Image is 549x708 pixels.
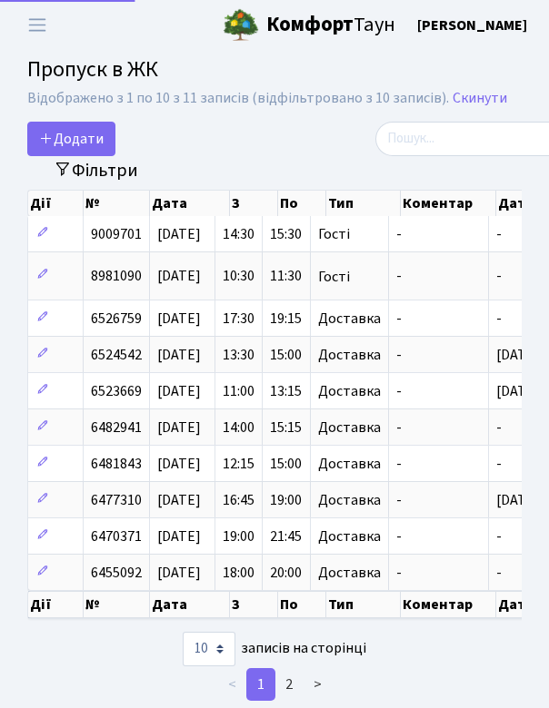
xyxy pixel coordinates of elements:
[326,191,401,216] th: Тип
[223,563,255,583] span: 18:00
[157,309,201,329] span: [DATE]
[157,454,201,474] span: [DATE]
[396,381,402,401] span: -
[223,224,255,244] span: 14:30
[318,270,350,284] span: Гості
[223,345,255,365] span: 13:30
[91,381,142,401] span: 6523669
[223,309,255,329] span: 17:30
[396,490,402,510] span: -
[91,224,142,244] span: 9009701
[223,454,255,474] span: 12:15
[91,563,142,583] span: 6455092
[157,224,201,244] span: [DATE]
[496,454,502,474] span: -
[396,418,402,438] span: -
[150,591,231,618] th: Дата
[91,526,142,546] span: 6470371
[157,563,201,583] span: [DATE]
[27,54,158,85] span: Пропуск в ЖК
[84,591,150,618] th: №
[157,490,201,510] span: [DATE]
[396,454,402,474] span: -
[303,668,333,701] a: >
[270,526,302,546] span: 21:45
[270,563,302,583] span: 20:00
[318,493,381,507] span: Доставка
[318,457,381,471] span: Доставка
[91,345,142,365] span: 6524542
[326,591,401,618] th: Тип
[91,454,142,474] span: 6481843
[417,15,527,35] b: [PERSON_NAME]
[157,418,201,438] span: [DATE]
[42,156,150,184] button: Переключити фільтри
[318,348,381,362] span: Доставка
[27,122,115,156] a: Додати
[27,90,449,107] div: Відображено з 1 по 10 з 11 записів (відфільтровано з 10 записів).
[453,90,507,107] a: Скинути
[396,309,402,329] span: -
[417,15,527,36] a: [PERSON_NAME]
[396,345,402,365] span: -
[230,591,278,618] th: З
[318,384,381,398] span: Доставка
[223,418,255,438] span: 14:00
[270,309,302,329] span: 19:15
[91,490,142,510] span: 6477310
[270,490,302,510] span: 19:00
[318,227,350,241] span: Гості
[91,309,142,329] span: 6526759
[223,267,255,287] span: 10:30
[270,224,302,244] span: 15:30
[396,526,402,546] span: -
[396,563,402,583] span: -
[91,267,142,287] span: 8981090
[28,191,84,216] th: Дії
[183,632,366,666] label: записів на сторінці
[223,490,255,510] span: 16:45
[150,191,231,216] th: Дата
[246,668,275,701] a: 1
[496,309,502,329] span: -
[496,526,502,546] span: -
[496,224,502,244] span: -
[396,267,402,287] span: -
[157,345,201,365] span: [DATE]
[318,529,381,544] span: Доставка
[496,418,502,438] span: -
[270,418,302,438] span: 15:15
[270,454,302,474] span: 15:00
[15,10,60,40] button: Переключити навігацію
[496,267,502,287] span: -
[318,420,381,435] span: Доставка
[91,418,142,438] span: 6482941
[157,381,201,401] span: [DATE]
[157,526,201,546] span: [DATE]
[270,381,302,401] span: 13:15
[157,267,201,287] span: [DATE]
[223,381,255,401] span: 11:00
[318,311,381,326] span: Доставка
[278,191,326,216] th: По
[266,10,354,39] b: Комфорт
[270,267,302,287] span: 11:30
[318,565,381,580] span: Доставка
[183,632,235,666] select: записів на сторінці
[401,191,496,216] th: Коментар
[266,10,395,41] span: Таун
[278,591,326,618] th: По
[496,563,502,583] span: -
[401,591,496,618] th: Коментар
[223,526,255,546] span: 19:00
[28,591,84,618] th: Дії
[39,129,104,149] span: Додати
[223,7,259,44] img: logo.png
[84,191,150,216] th: №
[230,191,278,216] th: З
[270,345,302,365] span: 15:00
[396,224,402,244] span: -
[274,668,304,701] a: 2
